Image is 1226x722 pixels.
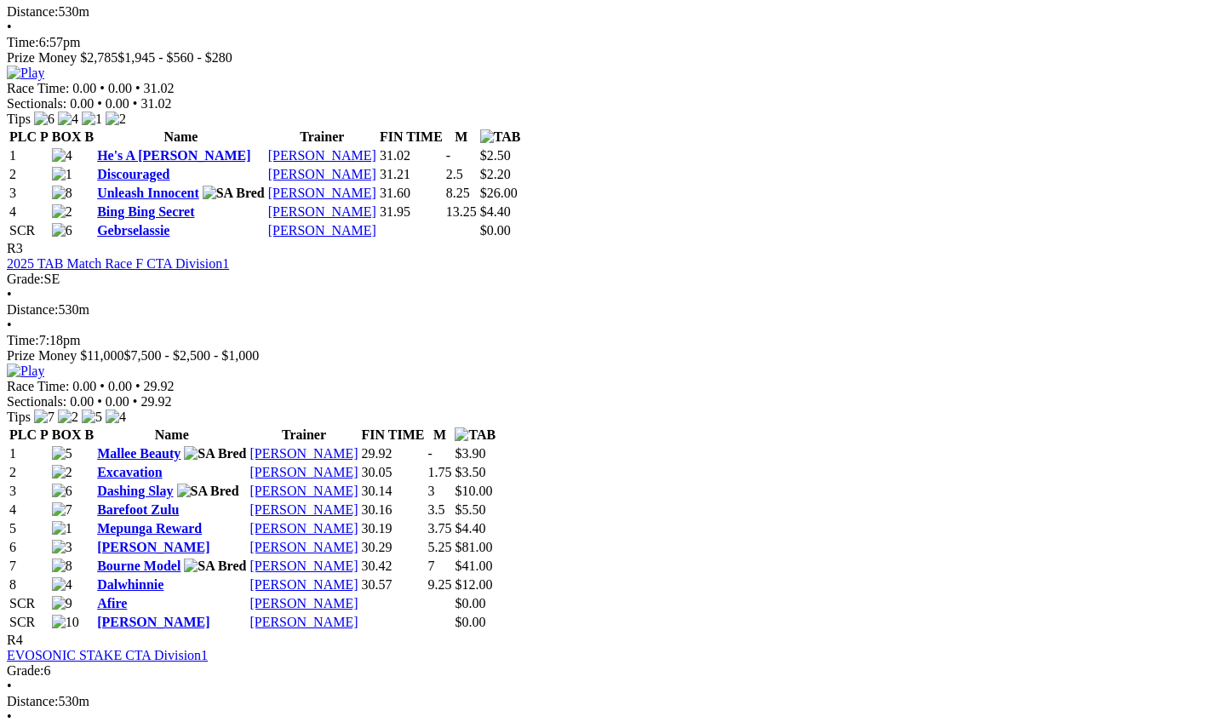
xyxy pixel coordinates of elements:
[268,167,376,181] a: [PERSON_NAME]
[446,167,463,181] text: 2.5
[52,223,72,238] img: 6
[7,287,12,301] span: •
[9,129,37,144] span: PLC
[446,148,450,163] text: -
[140,394,171,409] span: 29.92
[446,204,477,219] text: 13.25
[268,148,376,163] a: [PERSON_NAME]
[7,35,1219,50] div: 6:57pm
[361,558,426,575] td: 30.42
[7,679,12,693] span: •
[455,465,485,479] span: $3.50
[249,615,358,629] a: [PERSON_NAME]
[427,502,444,517] text: 3.5
[427,521,451,536] text: 3.75
[52,186,72,201] img: 8
[7,694,1219,709] div: 530m
[7,4,1219,20] div: 530m
[427,446,432,461] text: -
[9,185,49,202] td: 3
[52,559,72,574] img: 8
[268,223,376,238] a: [PERSON_NAME]
[97,577,163,592] a: Dalwhinnie
[52,167,72,182] img: 1
[7,333,1219,348] div: 7:18pm
[7,379,69,393] span: Race Time:
[40,427,49,442] span: P
[82,112,102,127] img: 1
[97,465,162,479] a: Excavation
[361,483,426,500] td: 30.14
[34,410,54,425] img: 7
[117,50,232,65] span: $1,945 - $560 - $280
[379,203,444,221] td: 31.95
[427,540,451,554] text: 5.25
[445,129,478,146] th: M
[9,427,37,442] span: PLC
[97,394,102,409] span: •
[97,223,169,238] a: Gebrselassie
[455,596,485,610] span: $0.00
[52,204,72,220] img: 2
[7,66,44,81] img: Play
[7,318,12,332] span: •
[480,148,511,163] span: $2.50
[7,302,58,317] span: Distance:
[72,379,96,393] span: 0.00
[9,222,49,239] td: SCR
[7,364,44,379] img: Play
[7,694,58,708] span: Distance:
[9,501,49,519] td: 4
[427,577,451,592] text: 9.25
[97,446,180,461] a: Mallee Beauty
[97,521,202,536] a: Mepunga Reward
[7,272,1219,287] div: SE
[84,129,94,144] span: B
[52,615,79,630] img: 10
[361,501,426,519] td: 30.16
[7,394,66,409] span: Sectionals:
[52,596,72,611] img: 9
[70,96,94,111] span: 0.00
[480,167,511,181] span: $2.20
[97,167,169,181] a: Discouraged
[106,112,126,127] img: 2
[82,410,102,425] img: 5
[70,394,94,409] span: 0.00
[140,96,171,111] span: 31.02
[9,147,49,164] td: 1
[203,186,265,201] img: SA Bred
[379,147,444,164] td: 31.02
[455,559,492,573] span: $41.00
[9,558,49,575] td: 7
[100,81,105,95] span: •
[177,484,239,499] img: SA Bred
[267,129,377,146] th: Trainer
[106,96,129,111] span: 0.00
[455,446,485,461] span: $3.90
[97,540,209,554] a: [PERSON_NAME]
[40,129,49,144] span: P
[427,484,434,498] text: 3
[9,464,49,481] td: 2
[52,465,72,480] img: 2
[58,112,78,127] img: 4
[361,576,426,593] td: 30.57
[427,559,434,573] text: 7
[7,663,44,678] span: Grade:
[480,223,511,238] span: $0.00
[97,484,173,498] a: Dashing Slay
[97,96,102,111] span: •
[455,577,492,592] span: $12.00
[9,445,49,462] td: 1
[7,410,31,424] span: Tips
[268,204,376,219] a: [PERSON_NAME]
[97,559,180,573] a: Bourne Model
[455,521,485,536] span: $4.40
[7,241,23,255] span: R3
[7,648,208,662] a: EVOSONIC STAKE CTA Division1
[379,166,444,183] td: 31.21
[7,35,39,49] span: Time:
[249,521,358,536] a: [PERSON_NAME]
[52,502,72,518] img: 7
